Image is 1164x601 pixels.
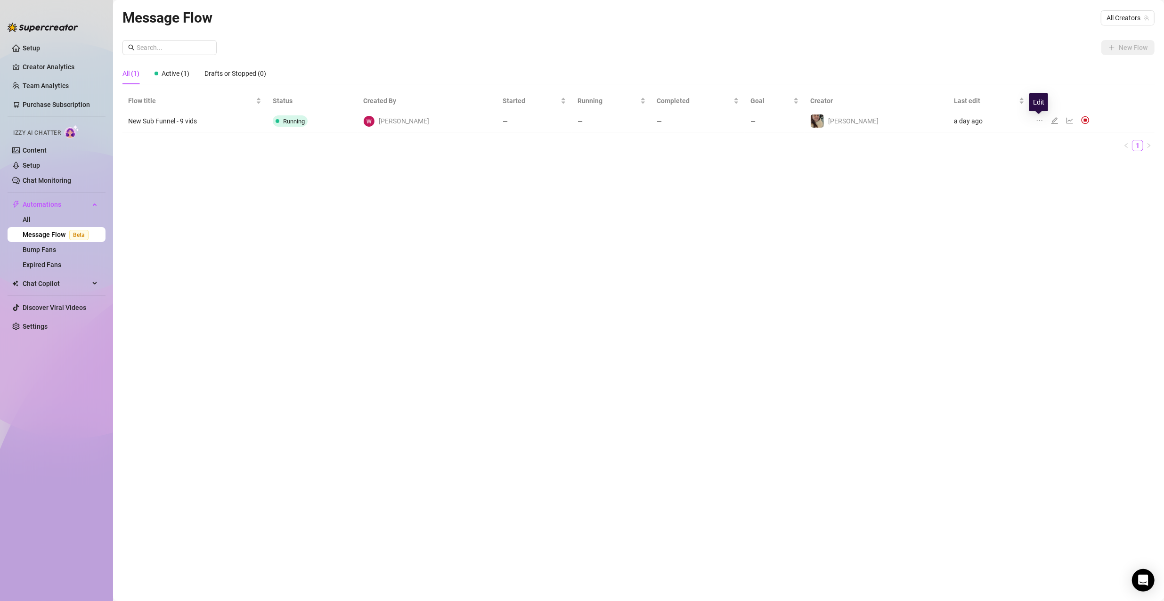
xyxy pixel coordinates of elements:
[137,42,211,53] input: Search...
[948,92,1030,110] th: Last edit
[12,280,18,287] img: Chat Copilot
[13,129,61,138] span: Izzy AI Chatter
[1081,116,1090,124] img: svg%3e
[828,117,879,125] span: [PERSON_NAME]
[1132,140,1143,151] a: 1
[23,323,48,330] a: Settings
[651,92,745,110] th: Completed
[358,92,497,110] th: Created By
[23,177,71,184] a: Chat Monitoring
[1132,140,1143,151] li: 1
[65,125,79,138] img: AI Chatter
[572,110,651,132] td: —
[1051,117,1058,124] span: edit
[267,92,358,110] th: Status
[23,276,90,291] span: Chat Copilot
[23,59,98,74] a: Creator Analytics
[1123,143,1129,148] span: left
[12,201,20,208] span: thunderbolt
[283,118,305,125] span: Running
[23,197,90,212] span: Automations
[128,44,135,51] span: search
[805,92,949,110] th: Creator
[578,96,638,106] span: Running
[811,114,824,128] img: Luz
[1121,140,1132,151] button: left
[23,97,98,112] a: Purchase Subscription
[379,116,429,126] span: [PERSON_NAME]
[1121,140,1132,151] li: Previous Page
[1144,15,1149,21] span: team
[1107,11,1149,25] span: All Creators
[1101,40,1155,55] button: New Flow
[23,261,61,268] a: Expired Fans
[69,230,89,240] span: Beta
[23,246,56,253] a: Bump Fans
[122,7,212,29] article: Message Flow
[1132,569,1155,592] div: Open Intercom Messenger
[23,162,40,169] a: Setup
[745,92,805,110] th: Goal
[23,231,92,238] a: Message FlowBeta
[122,110,267,132] td: New Sub Funnel - 9 vids
[1036,117,1043,124] span: ellipsis
[8,23,78,32] img: logo-BBDzfeDw.svg
[23,146,47,154] a: Content
[572,92,651,110] th: Running
[23,216,31,223] a: All
[1146,143,1152,148] span: right
[745,110,805,132] td: —
[162,70,189,77] span: Active (1)
[204,68,266,79] div: Drafts or Stopped (0)
[364,116,374,127] img: Willow Gage
[503,96,559,106] span: Started
[122,68,139,79] div: All (1)
[23,44,40,52] a: Setup
[122,92,267,110] th: Flow title
[948,110,1030,132] td: a day ago
[1143,140,1155,151] button: right
[657,96,732,106] span: Completed
[1143,140,1155,151] li: Next Page
[128,96,254,106] span: Flow title
[1029,93,1048,111] div: Edit
[497,92,572,110] th: Started
[750,96,791,106] span: Goal
[1066,117,1074,124] span: line-chart
[954,96,1017,106] span: Last edit
[497,110,572,132] td: —
[23,82,69,89] a: Team Analytics
[23,304,86,311] a: Discover Viral Videos
[651,110,745,132] td: —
